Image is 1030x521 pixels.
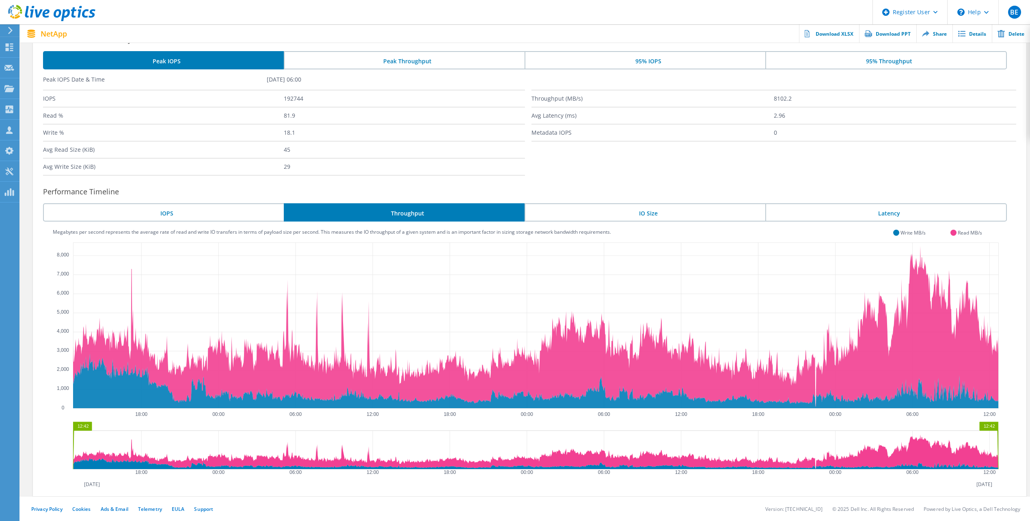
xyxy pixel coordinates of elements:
[284,203,525,222] li: Throughput
[521,469,533,475] text: 00:00
[284,90,525,107] label: 192744
[952,24,992,43] a: Details
[289,469,302,475] text: 06:00
[976,481,992,488] label: [DATE]
[284,159,525,175] label: 29
[829,469,841,475] text: 00:00
[135,469,147,475] text: 18:00
[57,252,69,258] text: 8,000
[531,90,774,107] label: Throughput (MB/s)
[284,142,525,158] label: 45
[983,411,995,417] text: 12:00
[43,203,284,222] li: IOPS
[43,186,1026,197] h3: Performance Timeline
[906,469,918,475] text: 06:00
[525,51,765,69] li: 95% IOPS
[43,108,284,124] label: Read %
[212,469,225,475] text: 00:00
[900,229,926,236] label: Write MB/s
[774,90,1016,107] label: 8102.2
[43,159,284,175] label: Avg Write Size (KiB)
[8,17,95,23] a: Live Optics Dashboard
[57,328,69,334] text: 4,000
[765,506,823,512] li: Version: [TECHNICAL_ID]
[675,469,687,475] text: 12:00
[41,30,67,37] span: NetApp
[924,506,1020,512] li: Powered by Live Optics, a Dell Technology
[832,506,914,512] li: © 2025 Dell Inc. All Rights Reserved
[57,309,69,315] text: 5,000
[57,366,69,372] text: 2,000
[78,424,89,428] text: 12:42
[521,411,533,417] text: 00:00
[598,469,610,475] text: 06:00
[984,424,995,428] text: 12:42
[43,142,284,158] label: Avg Read Size (KiB)
[367,469,379,475] text: 12:00
[829,411,841,417] text: 00:00
[267,75,490,84] label: [DATE] 06:00
[53,228,611,235] label: Megabytes per second represents the average rate of read and write IO transfers in terms of paylo...
[992,24,1030,43] a: Delete
[43,75,267,84] label: Peak IOPS Date & Time
[675,411,687,417] text: 12:00
[138,506,162,512] a: Telemetry
[531,108,774,124] label: Avg Latency (ms)
[101,506,128,512] a: Ads & Email
[799,24,859,43] a: Download XLSX
[84,481,100,488] label: [DATE]
[1010,9,1018,15] span: BE
[284,108,525,124] label: 81.9
[194,506,213,512] a: Support
[284,125,525,141] label: 18.1
[212,411,225,417] text: 00:00
[525,203,765,222] li: IO Size
[57,385,69,391] text: 1,000
[31,506,63,512] a: Privacy Policy
[531,125,774,141] label: Metadata IOPS
[765,203,1007,222] li: Latency
[958,229,982,236] label: Read MB/s
[598,411,610,417] text: 06:00
[774,125,1016,141] label: 0
[774,108,1016,124] label: 2.96
[135,411,147,417] text: 18:00
[43,90,284,107] label: IOPS
[906,411,918,417] text: 06:00
[367,411,379,417] text: 12:00
[957,9,965,16] svg: \n
[289,411,302,417] text: 06:00
[57,347,69,353] text: 3,000
[62,405,65,411] text: 0
[43,51,284,69] li: Peak IOPS
[43,125,284,141] label: Write %
[57,290,69,296] text: 6,000
[444,411,456,417] text: 18:00
[284,51,525,69] li: Peak Throughput
[859,24,916,43] a: Download PPT
[72,506,91,512] a: Cookies
[444,469,456,475] text: 18:00
[752,411,764,417] text: 18:00
[765,51,1007,69] li: 95% Throughput
[983,469,995,475] text: 12:00
[916,24,952,43] a: Share
[57,271,69,277] text: 7,000
[172,506,184,512] a: EULA
[752,469,764,475] text: 18:00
